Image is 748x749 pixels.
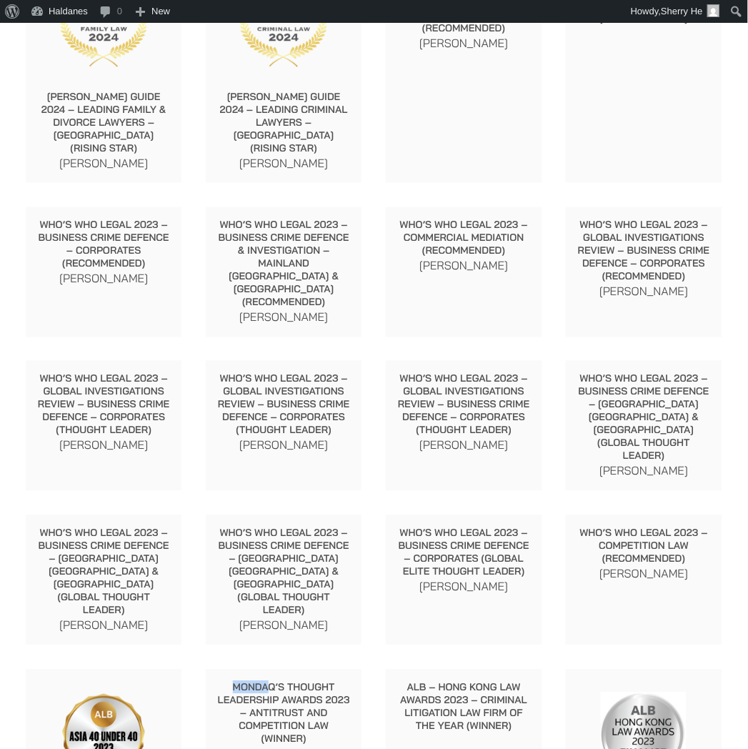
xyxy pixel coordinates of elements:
[397,372,530,437] p: Who’s Who Legal 2023 – Global Investigations Review – Business Crime Defence – Corporates (Though...
[577,372,710,462] p: Who’s Who Legal 2023 – Business Crime Defence – [GEOGRAPHIC_DATA] [GEOGRAPHIC_DATA] & [GEOGRAPHIC...
[217,527,350,617] p: Who’s Who Legal 2023 – Business Crime Defence – [GEOGRAPHIC_DATA] [GEOGRAPHIC_DATA] & [GEOGRAPHIC...
[37,437,170,454] p: [PERSON_NAME]
[577,565,710,582] p: [PERSON_NAME]
[37,154,170,172] p: [PERSON_NAME]
[577,527,710,565] p: Who’s Who Legal 2023 – Competition Law (Recommended)
[397,578,530,595] p: [PERSON_NAME]
[37,90,170,154] p: [PERSON_NAME] Guide 2024 – Leading Family & Divorce Lawyers – [GEOGRAPHIC_DATA] (Rising Star)
[37,527,170,617] p: Who’s Who Legal 2023 – Business Crime Defence – [GEOGRAPHIC_DATA] [GEOGRAPHIC_DATA] & [GEOGRAPHIC...
[217,90,350,154] p: [PERSON_NAME] Guide 2024 – Leading Criminal Lawyers – [GEOGRAPHIC_DATA] (Rising Star)
[577,219,710,283] p: Who’s Who Legal 2023 – Global Investigations Review – Business Crime Defence – Corporates (Recomm...
[217,617,350,634] p: [PERSON_NAME]
[217,437,350,454] p: [PERSON_NAME]
[37,617,170,634] p: [PERSON_NAME]
[217,219,350,309] p: Who’s Who Legal 2023 – Business Crime Defence & Investigation – Mainland [GEOGRAPHIC_DATA] & [GEO...
[661,6,703,16] span: Sherry He
[397,681,530,733] p: ALB – Hong Kong Law Awards 2023 – Criminal Litigation Law Firm of the Year (Winner)
[217,154,350,172] p: [PERSON_NAME]
[37,372,170,437] p: Who’s Who Legal 2023 – Global Investigations Review – Business Crime Defence – Corporates (Though...
[37,219,170,270] p: Who’s Who Legal 2023 – Business Crime Defence – Corporates (Recommended)
[577,283,710,300] p: [PERSON_NAME]
[217,309,350,326] p: [PERSON_NAME]
[397,34,530,51] p: [PERSON_NAME]
[397,257,530,274] p: [PERSON_NAME]
[217,372,350,437] p: Who’s Who Legal 2023 – Global Investigations Review – Business Crime Defence – Corporates (Though...
[397,527,530,578] p: Who’s Who Legal 2023 – Business Crime Defence – Corporates (Global Elite Thought Leader)
[217,681,350,745] p: Mondaq’s Thought Leadership Awards 2023 – Antitrust and Competition Law (Winner)
[397,219,530,257] p: Who’s Who Legal 2023 – Commercial Mediation (Recommended)
[397,437,530,454] p: [PERSON_NAME]
[37,270,170,287] p: [PERSON_NAME]
[577,462,710,480] p: [PERSON_NAME]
